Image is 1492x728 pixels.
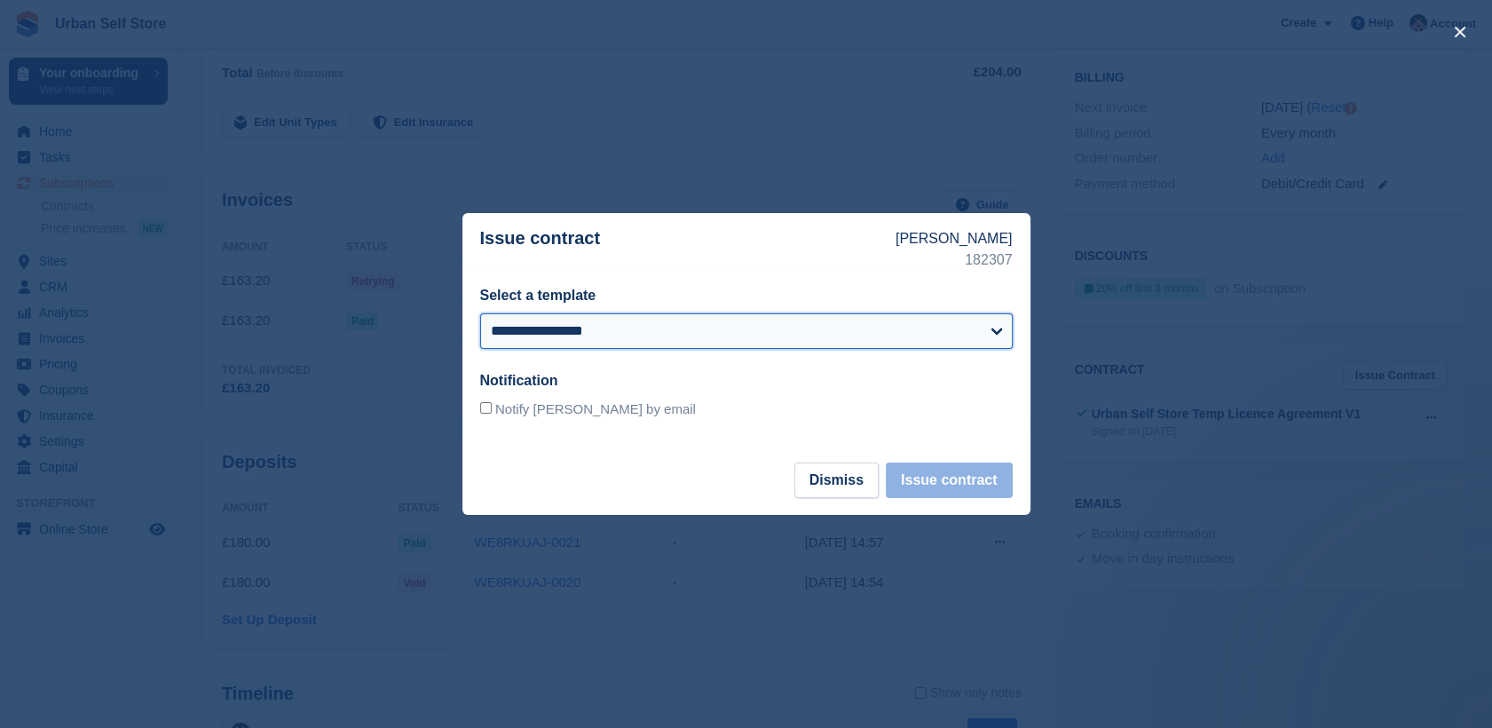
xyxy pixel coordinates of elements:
[495,401,696,416] span: Notify [PERSON_NAME] by email
[1446,18,1474,46] button: close
[896,228,1013,249] p: [PERSON_NAME]
[480,228,896,271] p: Issue contract
[480,402,492,414] input: Notify [PERSON_NAME] by email
[896,249,1013,271] p: 182307
[886,463,1012,498] button: Issue contract
[794,463,879,498] button: Dismiss
[480,288,596,303] label: Select a template
[480,373,558,388] label: Notification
